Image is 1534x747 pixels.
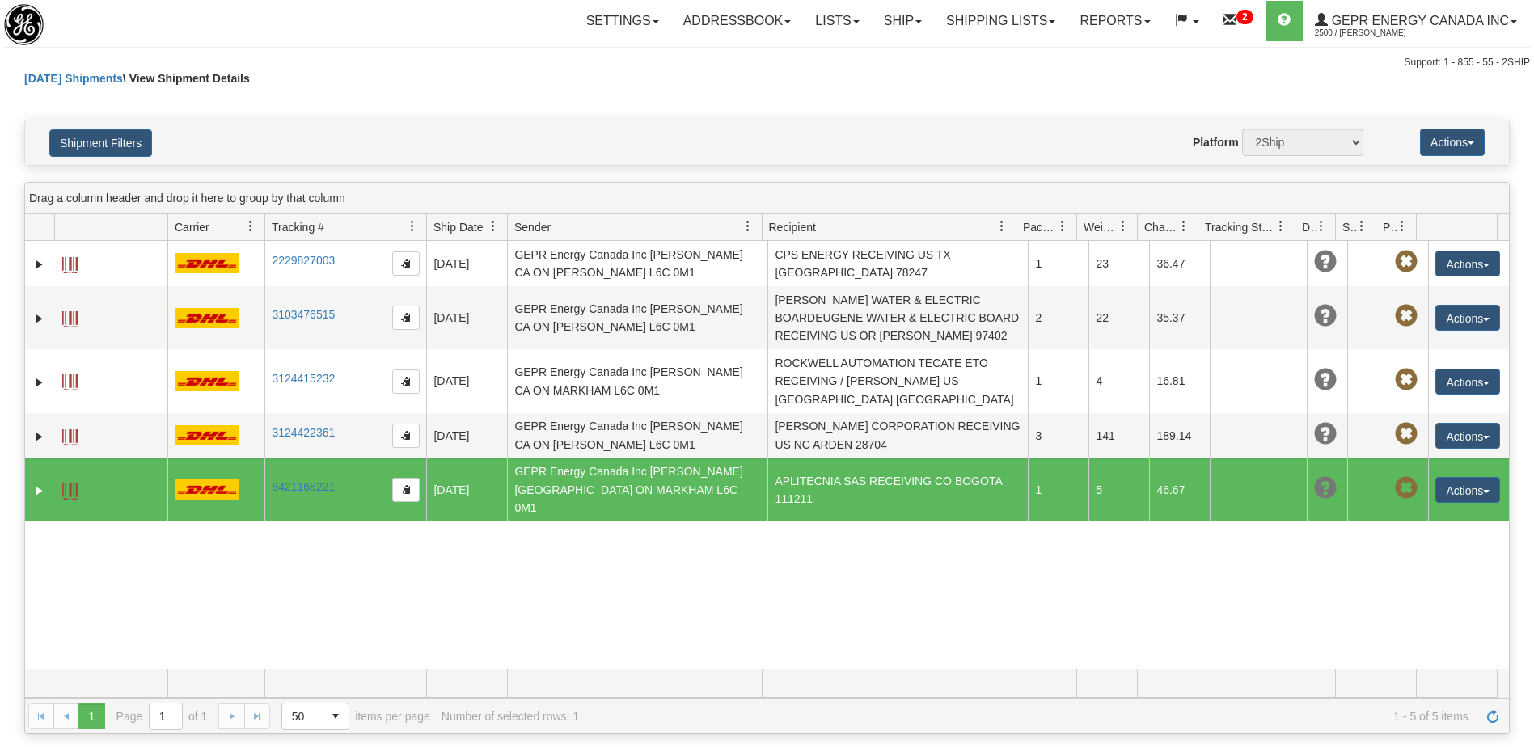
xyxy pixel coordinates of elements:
[1315,25,1436,41] span: 2500 / [PERSON_NAME]
[4,56,1530,70] div: Support: 1 - 855 - 55 - 2SHIP
[1028,349,1088,412] td: 1
[767,349,1028,412] td: ROCKWELL AUTOMATION TECATE ETO RECEIVING / [PERSON_NAME] US [GEOGRAPHIC_DATA] [GEOGRAPHIC_DATA]
[49,129,152,157] button: Shipment Filters
[62,476,78,502] a: Label
[272,480,335,493] a: 8421168221
[767,413,1028,458] td: [PERSON_NAME] CORPORATION RECEIVING US NC ARDEN 28704
[1149,413,1210,458] td: 189.14
[175,308,239,328] img: 7 - DHL_Worldwide
[934,1,1067,41] a: Shipping lists
[1211,1,1266,41] a: 2
[1435,305,1500,331] button: Actions
[671,1,804,41] a: Addressbook
[62,250,78,276] a: Label
[734,213,762,240] a: Sender filter column settings
[507,349,767,412] td: GEPR Energy Canada Inc [PERSON_NAME] CA ON MARKHAM L6C 0M1
[1303,1,1529,41] a: GEPR Energy Canada Inc 2500 / [PERSON_NAME]
[1395,423,1418,445] span: Pickup Not Assigned
[507,241,767,286] td: GEPR Energy Canada Inc [PERSON_NAME] CA ON [PERSON_NAME] L6C 0M1
[1088,349,1149,412] td: 4
[769,219,816,235] span: Recipient
[123,72,250,85] span: \ View Shipment Details
[272,426,335,439] a: 3124422361
[1028,241,1088,286] td: 1
[1395,305,1418,327] span: Pickup Not Assigned
[1149,458,1210,521] td: 46.67
[1193,134,1239,150] label: Platform
[323,703,349,729] span: select
[803,1,871,41] a: Lists
[1328,14,1509,27] span: GEPR Energy Canada Inc
[32,483,48,499] a: Expand
[1109,213,1137,240] a: Weight filter column settings
[1314,251,1337,273] span: Unknown
[1388,213,1416,240] a: Pickup Status filter column settings
[507,413,767,458] td: GEPR Energy Canada Inc [PERSON_NAME] CA ON [PERSON_NAME] L6C 0M1
[426,458,507,521] td: [DATE]
[1028,286,1088,349] td: 2
[392,251,420,276] button: Copy to clipboard
[426,286,507,349] td: [DATE]
[281,703,430,730] span: items per page
[272,254,335,267] a: 2229827003
[1023,219,1057,235] span: Packages
[1395,251,1418,273] span: Pickup Not Assigned
[1480,703,1506,729] a: Refresh
[78,703,104,729] span: Page 1
[62,367,78,393] a: Label
[1435,423,1500,449] button: Actions
[175,479,239,500] img: 7 - DHL_Worldwide
[175,253,239,273] img: 7 - DHL_Worldwide
[1420,129,1485,156] button: Actions
[392,369,420,394] button: Copy to clipboard
[392,306,420,330] button: Copy to clipboard
[1497,291,1532,456] iframe: chat widget
[1435,251,1500,276] button: Actions
[1144,219,1178,235] span: Charge
[1383,219,1397,235] span: Pickup Status
[116,703,208,730] span: Page of 1
[392,424,420,448] button: Copy to clipboard
[1314,423,1337,445] span: Unknown
[392,478,420,502] button: Copy to clipboard
[272,372,335,385] a: 3124415232
[62,304,78,330] a: Label
[292,708,313,724] span: 50
[175,425,239,445] img: 7 - DHL_Worldwide
[988,213,1016,240] a: Recipient filter column settings
[32,256,48,272] a: Expand
[1028,458,1088,521] td: 1
[1314,369,1337,391] span: Unknown
[399,213,426,240] a: Tracking # filter column settings
[237,213,264,240] a: Carrier filter column settings
[590,710,1468,723] span: 1 - 5 of 5 items
[433,219,483,235] span: Ship Date
[175,219,209,235] span: Carrier
[767,458,1028,521] td: APLITECNIA SAS RECEIVING CO BOGOTA 111211
[767,286,1028,349] td: [PERSON_NAME] WATER & ELECTRIC BOARDEUGENE WATER & ELECTRIC BOARD RECEIVING US OR [PERSON_NAME] 9...
[32,374,48,390] a: Expand
[767,241,1028,286] td: CPS ENERGY RECEIVING US TX [GEOGRAPHIC_DATA] 78247
[1067,1,1162,41] a: Reports
[1302,219,1316,235] span: Delivery Status
[574,1,671,41] a: Settings
[175,371,239,391] img: 7 - DHL_Worldwide
[872,1,934,41] a: Ship
[442,710,579,723] div: Number of selected rows: 1
[426,349,507,412] td: [DATE]
[1149,241,1210,286] td: 36.47
[426,413,507,458] td: [DATE]
[272,219,324,235] span: Tracking #
[1205,219,1275,235] span: Tracking Status
[1170,213,1198,240] a: Charge filter column settings
[1348,213,1376,240] a: Shipment Issues filter column settings
[1149,286,1210,349] td: 35.37
[1267,213,1295,240] a: Tracking Status filter column settings
[4,4,44,45] img: logo2500.jpg
[1395,369,1418,391] span: Pickup Not Assigned
[1084,219,1118,235] span: Weight
[426,241,507,286] td: [DATE]
[1314,305,1337,327] span: Unknown
[1395,477,1418,500] span: Pickup Not Assigned
[1149,349,1210,412] td: 16.81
